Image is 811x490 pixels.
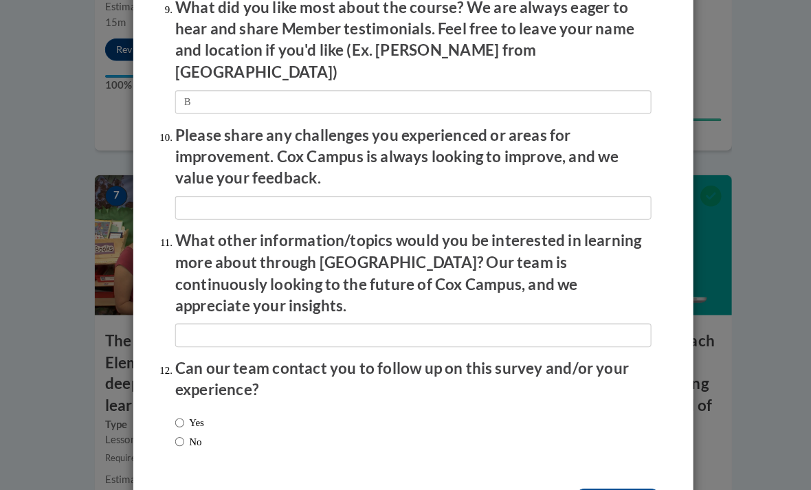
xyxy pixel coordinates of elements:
[172,426,198,441] label: No
[172,408,181,423] input: Yes
[172,426,181,441] input: No
[172,122,639,186] p: Please share any challenges you experienced or areas for improvement. Cox Campus is always lookin...
[172,226,639,311] p: What other information/topics would you be interested in learning more about through [GEOGRAPHIC_...
[172,351,639,394] p: Can our team contact you to follow up on this survey and/or your experience?
[172,408,200,423] label: Yes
